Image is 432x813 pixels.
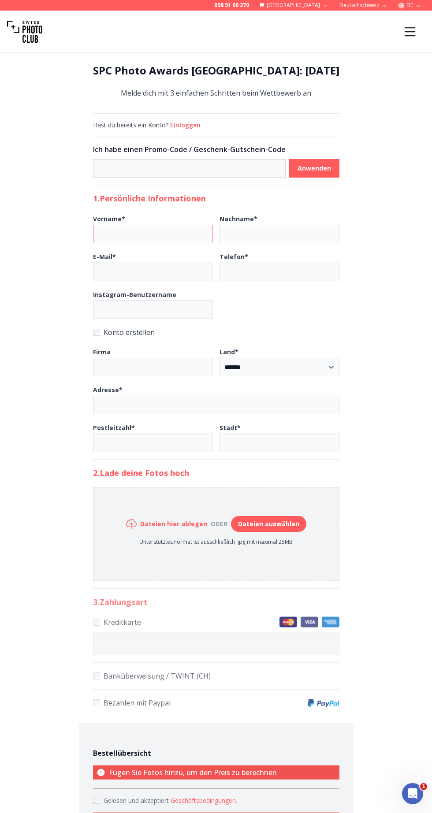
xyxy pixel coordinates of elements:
h2: 2. Lade deine Fotos hoch [93,467,339,479]
a: 058 51 00 270 [214,2,249,9]
button: Menu [395,17,425,47]
h6: Dateien hier ablegen [140,520,207,528]
h2: 1. Persönliche Informationen [93,192,339,204]
div: Hast du bereits ein Konto? [93,121,339,130]
h3: Ich habe einen Promo-Code / Geschenk-Gutschein-Code [93,144,339,155]
input: Instagram-Benutzername [93,301,213,319]
input: E-Mail* [93,263,213,281]
b: Telefon * [220,252,248,261]
p: Unterstütztes Format ist ausschließlich .jpg mit maximal 25MB [126,538,306,546]
b: Nachname * [220,215,257,223]
h4: Bestellübersicht [93,748,339,758]
button: Accept termsGelesen und akzeptiert [171,796,237,805]
input: Telefon* [220,263,339,281]
button: Einloggen [170,121,201,130]
button: Dateien auswählen [231,516,306,532]
input: Nachname* [220,225,339,243]
b: Adresse * [93,386,123,394]
input: Stadt* [220,434,339,452]
b: Land * [220,348,238,356]
iframe: Intercom live chat [402,783,423,804]
select: Land* [220,358,339,376]
input: Firma [93,358,213,376]
b: Firma [93,348,111,356]
b: Postleitzahl * [93,423,135,432]
b: Stadt * [220,423,241,432]
span: 1 [420,783,427,790]
div: Melde dich mit 3 einfachen Schritten beim Wettbewerb an [93,63,339,99]
b: E-Mail * [93,252,116,261]
label: Konto erstellen [93,326,339,338]
img: Swiss photo club [7,14,42,49]
b: Anwenden [298,164,331,173]
input: Postleitzahl* [93,434,213,452]
b: Vorname * [93,215,125,223]
p: Fügen Sie Fotos hinzu, um den Preis zu berechnen [93,765,339,780]
input: Adresse* [93,396,339,414]
h1: SPC Photo Awards [GEOGRAPHIC_DATA]: [DATE] [93,63,339,78]
span: Gelesen und akzeptiert [104,796,171,805]
input: Accept terms [93,797,100,804]
b: Instagram-Benutzername [93,290,176,299]
div: oder [207,520,231,528]
input: Konto erstellen [93,329,100,336]
input: Vorname* [93,225,213,243]
button: Anwenden [289,159,339,178]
